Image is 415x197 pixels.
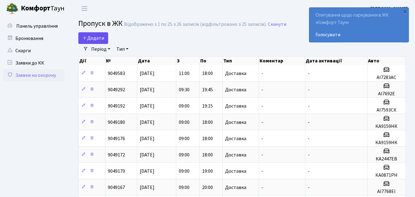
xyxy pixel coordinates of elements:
[261,103,263,109] span: -
[179,168,190,175] span: 09:00
[370,189,403,195] h5: АІ7768ЕІ
[225,152,246,157] span: Доставка
[78,32,108,44] a: Додати
[3,45,65,57] a: Скарги
[108,152,125,158] span: 9049172
[370,107,403,113] h5: АІ7593СК
[108,168,125,175] span: 9049170
[108,135,125,142] span: 9049176
[202,103,213,109] span: 19:15
[140,184,155,191] span: [DATE]
[108,119,125,126] span: 9049180
[176,57,200,65] th: З
[308,168,310,175] span: -
[261,119,263,126] span: -
[370,140,403,146] h5: КА9159НК
[105,57,137,65] th: №
[179,135,190,142] span: 09:00
[108,70,125,77] span: 9049583
[78,18,123,29] span: Пропуск в ЖК
[3,32,65,45] a: Бронювання
[202,70,213,77] span: 18:00
[137,57,176,65] th: Дата
[179,70,190,77] span: 11:00
[261,70,263,77] span: -
[225,185,246,190] span: Доставка
[202,184,213,191] span: 20:00
[402,8,408,14] div: ×
[200,57,223,65] th: По
[179,152,190,158] span: 09:00
[82,35,104,41] span: Додати
[261,152,263,158] span: -
[3,69,65,81] a: Заявки на охорону
[202,119,213,126] span: 18:00
[370,172,403,178] h5: КА0871РН
[179,184,190,191] span: 09:00
[202,86,213,93] span: 19:45
[114,44,131,54] a: Тип
[225,169,246,174] span: Доставка
[370,124,403,129] h5: КА9159НК
[225,120,246,125] span: Доставка
[225,104,246,108] span: Доставка
[308,135,310,142] span: -
[370,156,403,162] h5: КА2447ЕВ
[202,152,213,158] span: 18:00
[16,23,58,30] span: Панель управління
[370,5,408,12] a: [PERSON_NAME]
[308,119,310,126] span: -
[261,135,263,142] span: -
[140,119,155,126] span: [DATE]
[108,86,125,93] span: 9049292
[89,44,113,54] a: Період
[77,3,92,14] button: Переключити навігацію
[223,57,259,65] th: Тип
[308,86,310,93] span: -
[140,168,155,175] span: [DATE]
[3,20,65,32] a: Панель управління
[21,3,65,14] span: Таун
[140,103,155,109] span: [DATE]
[225,87,246,92] span: Доставка
[259,57,305,65] th: Коментар
[308,70,310,77] span: -
[305,57,367,65] th: Дата активації
[225,71,246,76] span: Доставка
[315,31,402,38] a: Голосувати
[79,57,105,65] th: Дії
[6,2,18,15] img: logo.png
[370,75,403,81] h5: АІ7283АС
[308,103,310,109] span: -
[179,86,190,93] span: 09:30
[308,152,310,158] span: -
[308,184,310,191] span: -
[261,184,263,191] span: -
[21,3,50,13] b: Комфорт
[140,152,155,158] span: [DATE]
[261,86,263,93] span: -
[124,22,267,27] div: Відображено з 1 по 25 з 26 записів (відфільтровано з 25 записів).
[179,119,190,126] span: 09:00
[202,135,213,142] span: 18:00
[268,22,286,27] a: Скинути
[367,57,406,65] th: Авто
[370,91,403,97] h5: АІ7692Е
[108,103,125,109] span: 9049192
[225,136,246,141] span: Доставка
[261,168,263,175] span: -
[179,103,190,109] span: 09:00
[140,135,155,142] span: [DATE]
[108,184,125,191] span: 9049167
[3,57,65,69] a: Заявки до КК
[140,70,155,77] span: [DATE]
[202,168,213,175] span: 19:00
[140,86,155,93] span: [DATE]
[309,8,409,42] div: Опитування щодо паркування в ЖК «Комфорт Таун»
